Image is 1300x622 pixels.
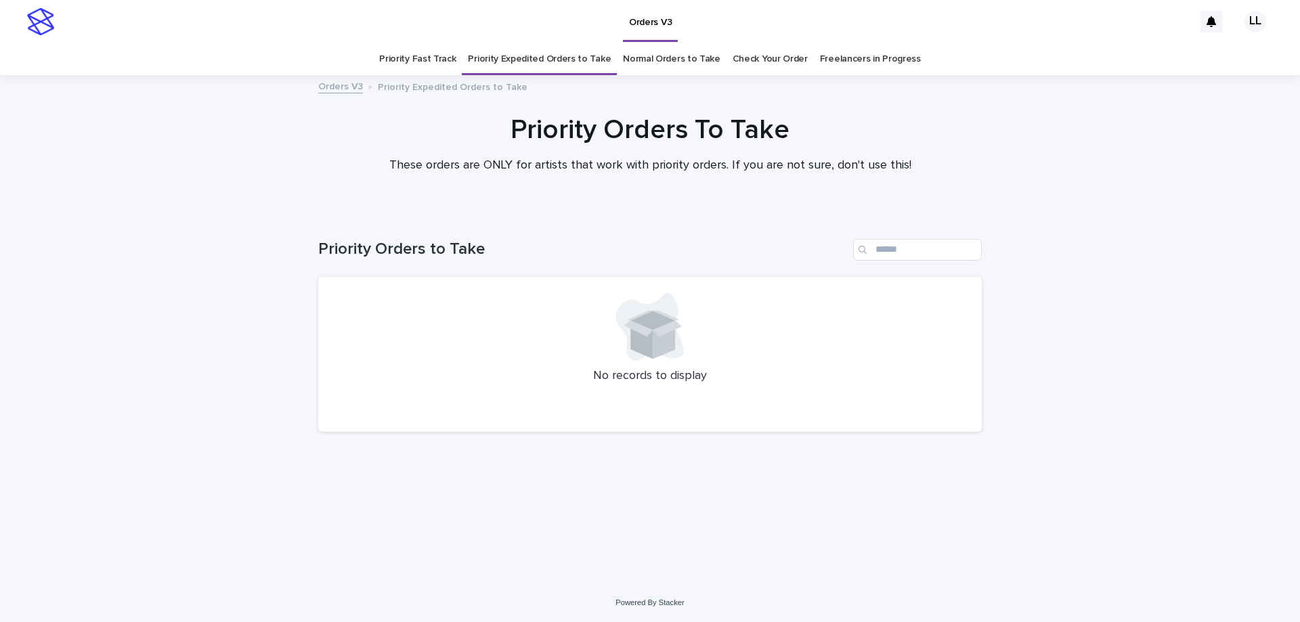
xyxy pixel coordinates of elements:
a: Powered By Stacker [615,598,684,606]
h1: Priority Orders to Take [318,240,848,259]
input: Search [853,239,982,261]
a: Priority Expedited Orders to Take [468,43,611,75]
p: These orders are ONLY for artists that work with priority orders. If you are not sure, don't use ... [379,158,921,173]
a: Priority Fast Track [379,43,456,75]
p: Priority Expedited Orders to Take [378,79,527,93]
h1: Priority Orders To Take [318,114,982,146]
p: No records to display [334,369,966,384]
a: Normal Orders to Take [623,43,720,75]
img: stacker-logo-s-only.png [27,8,54,35]
a: Freelancers in Progress [820,43,921,75]
a: Check Your Order [733,43,808,75]
a: Orders V3 [318,78,363,93]
div: LL [1244,11,1266,32]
